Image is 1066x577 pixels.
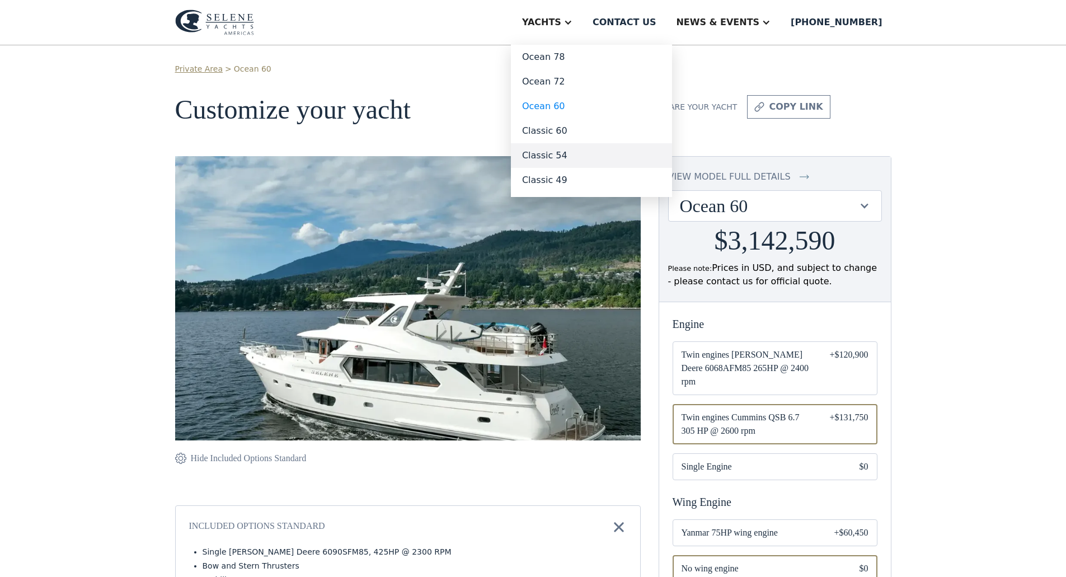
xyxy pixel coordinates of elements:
div: Hide Included Options Standard [191,452,307,465]
div: > [225,63,232,75]
nav: Yachts [511,45,672,197]
img: icon [175,452,186,465]
a: Classic 60 [511,119,672,143]
div: +$60,450 [834,526,868,540]
a: Ocean 78 [511,45,672,69]
div: Ocean 60 [669,191,881,221]
span: Twin engines [PERSON_NAME] Deere 6068AFM85 265HP @ 2400 rpm [682,348,812,388]
li: Single [PERSON_NAME] Deere 6090SFM85, 425HP @ 2300 RPM [203,546,627,558]
img: icon [754,100,764,114]
div: $0 [860,562,868,575]
a: view model full details [668,170,882,184]
div: Engine [673,316,877,332]
a: Ocean 60 [234,63,271,75]
img: icon [611,519,627,535]
span: Please note: [668,264,712,273]
div: view model full details [668,170,791,184]
span: Yanmar 75HP wing engine [682,526,816,540]
span: Twin engines Cummins QSB 6.7 305 HP @ 2600 rpm [682,411,812,438]
div: Share your yacht [659,101,738,113]
div: Wing Engine [673,494,877,510]
div: Ocean 60 [680,195,859,217]
div: Included Options Standard [189,519,325,535]
div: Yachts [522,16,561,29]
li: Bow and Stern Thrusters [203,560,627,572]
span: Single Engine [682,460,842,473]
div: +$131,750 [829,411,868,438]
div: Contact us [593,16,656,29]
div: News & EVENTS [676,16,759,29]
span: No wing engine [682,562,842,575]
a: Classic 54 [511,143,672,168]
div: copy link [769,100,823,114]
h2: $3,142,590 [715,226,835,256]
a: Private Area [175,63,223,75]
div: Prices in USD, and subject to change - please contact us for official quote. [668,261,882,288]
div: +$120,900 [829,348,868,388]
a: Ocean 72 [511,69,672,94]
img: logo [175,10,254,35]
img: icon [800,170,809,184]
a: Classic 49 [511,168,672,193]
div: $0 [860,460,868,473]
div: [PHONE_NUMBER] [791,16,882,29]
a: Ocean 60 [511,94,672,119]
h1: Customize your yacht [175,95,641,125]
a: copy link [747,95,830,119]
a: Hide Included Options Standard [175,452,307,465]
